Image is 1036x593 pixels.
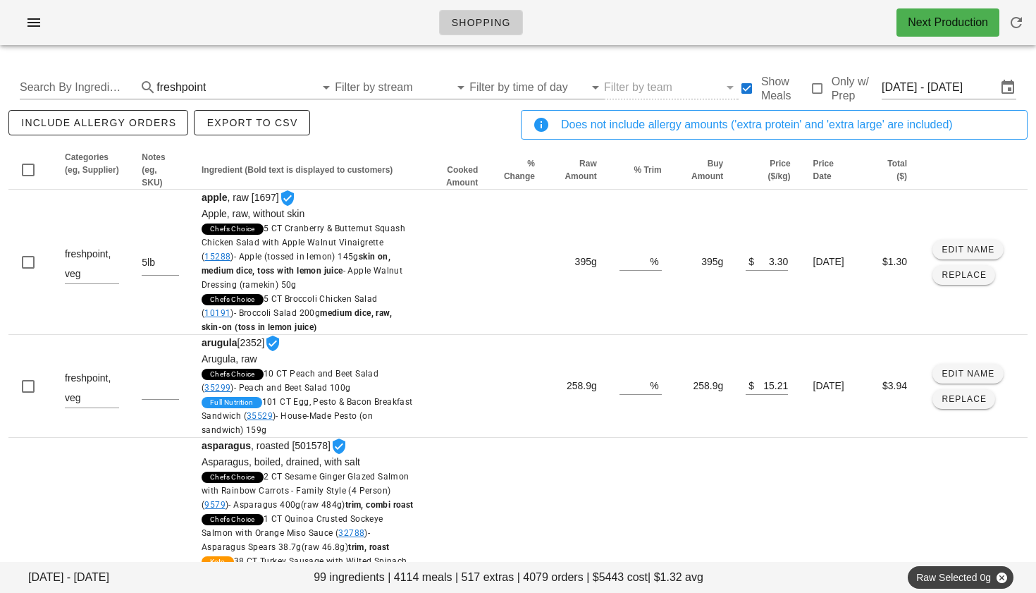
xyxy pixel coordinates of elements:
[204,308,230,318] a: 10191
[995,571,1008,584] button: Close
[204,252,230,262] a: 15288
[673,151,735,190] th: Buy Amount: Not sorted. Activate to sort ascending.
[8,110,188,135] button: include allergy orders
[210,294,255,305] span: Chefs Choice
[426,151,490,190] th: Cooked Amount: Not sorted. Activate to sort ascending.
[204,383,230,393] a: 35299
[691,159,723,181] span: Buy Amount
[247,411,273,421] a: 35529
[802,335,859,438] td: [DATE]
[54,151,130,190] th: Categories (eg, Supplier): Not sorted. Activate to sort ascending.
[546,190,608,335] td: 395g
[194,110,309,135] button: Export to CSV
[210,514,255,525] span: Chefs Choice
[156,81,206,94] div: freshpoint
[546,151,608,190] th: Raw Amount: Not sorted. Activate to sort ascending.
[908,14,988,31] div: Next Production
[202,411,373,435] span: - House-Made Pesto (on sandwich) 159g
[210,556,226,568] span: Keto
[634,165,661,175] span: % Trim
[941,270,987,280] span: Replace
[335,76,469,99] div: Filter by stream
[941,369,994,379] span: Edit Name
[234,383,351,393] span: - Peach and Beet Salad 100g
[65,152,119,175] span: Categories (eg, Supplier)
[202,165,393,175] span: Ingredient (Bold text is displayed to customers)
[941,394,987,404] span: Replace
[932,364,1004,384] button: Edit Name
[932,265,995,285] button: Replace
[228,500,413,510] span: - Asparagus 400g
[210,472,255,483] span: Chefs Choice
[142,152,165,188] span: Notes (eg, SKU)
[301,500,345,510] span: (raw 484g)
[882,380,907,391] span: $3.94
[202,208,304,219] span: Apple, raw, without skin
[202,252,390,276] span: - Apple (tossed in lemon) 145g
[338,528,364,538] a: 32788
[348,542,389,552] strong: trim, roast
[202,224,405,290] span: 5 CT Cranberry & Butternut Squash Chicken Salad with Apple Walnut Vinaigrette ( )
[932,389,995,409] button: Replace
[489,151,546,190] th: % Change: Not sorted. Activate to sort ascending.
[210,397,254,408] span: Full Nutrition
[20,117,176,128] span: include allergy orders
[451,17,511,28] span: Shopping
[916,566,1005,589] span: Raw Selected 0g
[202,456,360,467] span: Asparagus, boiled, drained, with salt
[206,117,297,128] span: Export to CSV
[469,76,604,99] div: Filter by time of day
[202,192,414,334] span: , raw [1697]
[202,472,414,510] span: 2 CT Sesame Ginger Glazed Salmon with Rainbow Carrots - Family Style (4 Person) ( )
[546,335,608,438] td: 258.9g
[156,76,335,99] div: freshpoint
[561,116,1016,133] div: Does not include allergy amounts ('extra protein' and 'extra large' are included)
[202,192,228,203] strong: apple
[202,369,378,393] span: 10 CT Peach and Beet Salad ( )
[650,376,661,394] div: %
[648,569,703,586] span: | $1.32 avg
[761,75,809,103] label: Show Meals
[202,397,413,435] span: 101 CT Egg, Pesto & Bacon Breakfast Sandwich ( )
[302,542,348,552] span: (raw 46.8g)
[210,224,255,235] span: Chefs Choice
[202,294,392,332] span: 5 CT Broccoli Chicken Salad ( )
[190,151,426,190] th: Ingredient (Bold text is displayed to customers): Not sorted. Activate to sort ascending.
[439,10,523,35] a: Shopping
[446,165,478,188] span: Cooked Amount
[202,337,414,437] span: [2352]
[202,514,390,552] span: 1 CT Quinoa Crusted Sockeye Salmon with Orange Miso Sauce ( )
[202,337,238,348] strong: arugula
[210,369,255,380] span: Chefs Choice
[345,500,414,510] strong: trim, combi roast
[202,308,392,332] span: - Broccoli Salad 200g
[734,151,801,190] th: Price ($/kg): Not sorted. Activate to sort ascending.
[941,245,994,255] span: Edit Name
[504,159,535,181] span: % Change
[650,252,661,270] div: %
[802,151,859,190] th: Price Date: Not sorted. Activate to sort ascending.
[673,190,735,335] td: 395g
[882,256,907,267] span: $1.30
[813,159,834,181] span: Price Date
[768,159,791,181] span: Price ($/kg)
[565,159,596,181] span: Raw Amount
[608,151,673,190] th: % Trim: Not sorted. Activate to sort ascending.
[202,353,257,365] span: Arugula, raw
[858,151,918,190] th: Total ($): Not sorted. Activate to sort ascending.
[887,159,907,181] span: Total ($)
[832,75,882,103] label: Only w/ Prep
[130,151,190,190] th: Notes (eg, SKU): Not sorted. Activate to sort ascending.
[802,190,859,335] td: [DATE]
[932,240,1004,259] button: Edit Name
[746,376,754,394] div: $
[202,440,251,451] strong: asparagus
[746,252,754,270] div: $
[673,335,735,438] td: 258.9g
[204,500,226,510] a: 9579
